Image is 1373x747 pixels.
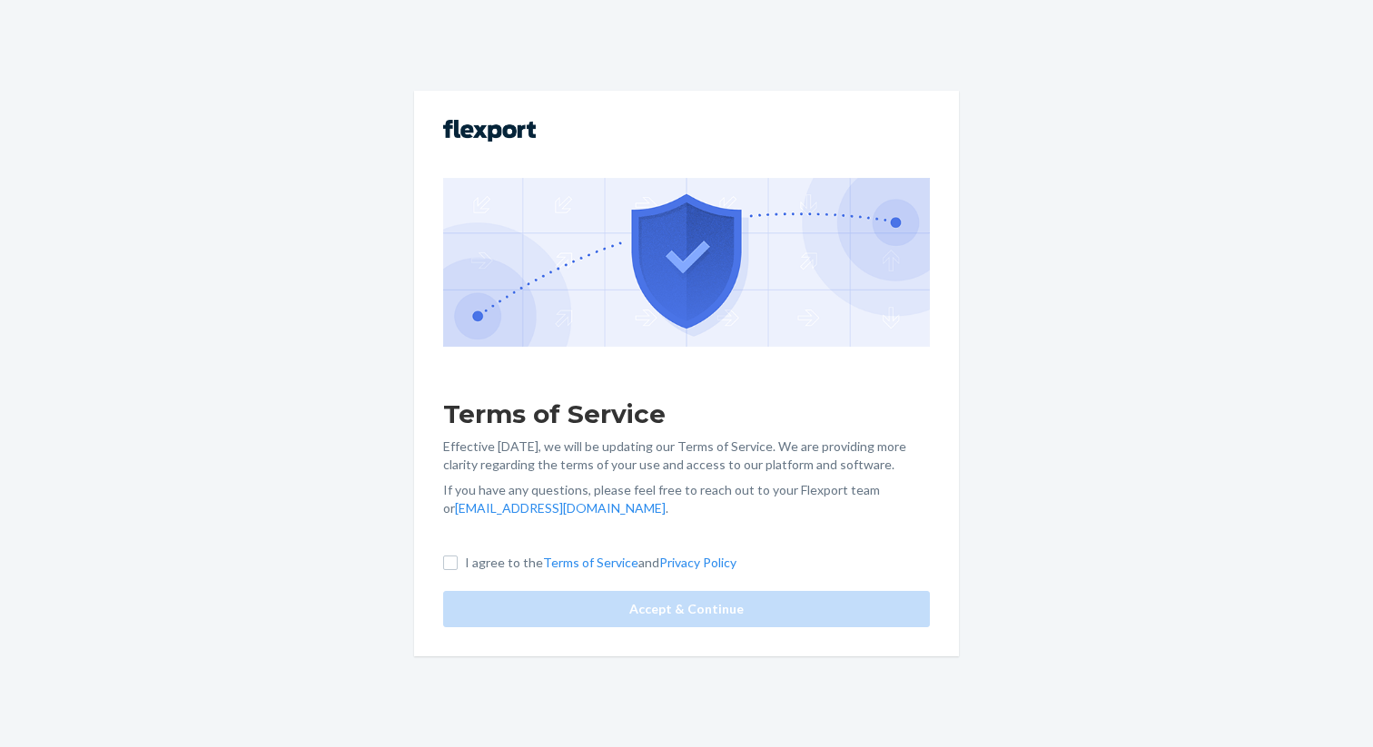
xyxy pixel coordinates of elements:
a: Privacy Policy [659,555,736,570]
p: Effective [DATE], we will be updating our Terms of Service. We are providing more clarity regardi... [443,437,930,474]
p: I agree to the and [465,554,736,572]
p: If you have any questions, please feel free to reach out to your Flexport team or . [443,481,930,517]
a: [EMAIL_ADDRESS][DOMAIN_NAME] [455,500,666,516]
img: Flexport logo [443,120,536,142]
img: GDPR Compliance [443,178,930,347]
button: Accept & Continue [443,591,930,627]
a: Terms of Service [543,555,638,570]
input: I agree to theTerms of ServiceandPrivacy Policy [443,555,458,570]
h1: Terms of Service [443,398,930,430]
